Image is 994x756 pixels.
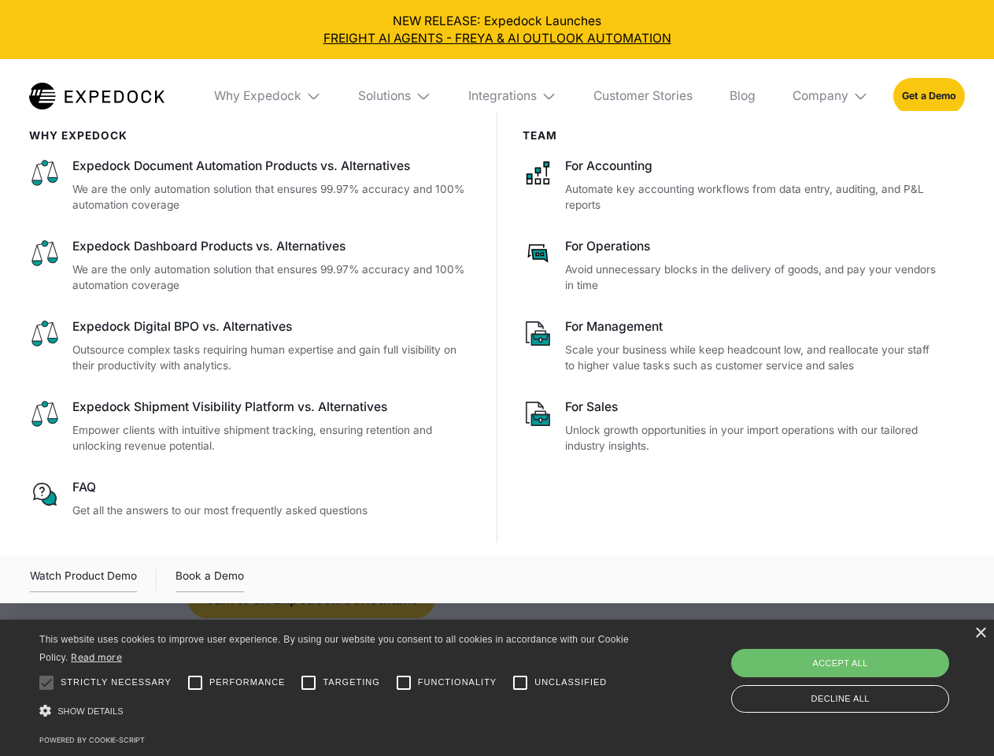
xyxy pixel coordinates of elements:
a: Expedock Digital BPO vs. AlternativesOutsource complex tasks requiring human expertise and gain f... [29,318,472,374]
p: Avoid unnecessary blocks in the delivery of goods, and pay your vendors in time [565,261,940,294]
div: Watch Product Demo [30,567,137,592]
div: FAQ [72,479,472,496]
a: Blog [717,59,767,133]
p: We are the only automation solution that ensures 99.97% accuracy and 100% automation coverage [72,261,472,294]
span: Performance [209,676,286,689]
p: Unlock growth opportunities in your import operations with our tailored industry insights. [565,422,940,454]
p: Automate key accounting workflows from data entry, auditing, and P&L reports [565,181,940,213]
div: Company [793,88,848,104]
span: Targeting [323,676,379,689]
div: Expedock Digital BPO vs. Alternatives [72,318,472,335]
a: Expedock Document Automation Products vs. AlternativesWe are the only automation solution that en... [29,157,472,213]
div: Expedock Dashboard Products vs. Alternatives [72,238,472,255]
div: Team [523,129,940,142]
iframe: Chat Widget [732,586,994,756]
a: For AccountingAutomate key accounting workflows from data entry, auditing, and P&L reports [523,157,940,213]
div: Integrations [468,88,537,104]
div: Show details [39,701,634,722]
p: Empower clients with intuitive shipment tracking, ensuring retention and unlocking revenue potent... [72,422,472,454]
div: Why Expedock [201,59,334,133]
a: FAQGet all the answers to our most frequently asked questions [29,479,472,518]
span: Strictly necessary [61,676,172,689]
span: Show details [57,706,124,716]
div: Why Expedock [214,88,301,104]
a: FREIGHT AI AGENTS - FREYA & AI OUTLOOK AUTOMATION [13,30,982,47]
div: For Sales [565,398,940,416]
a: Book a Demo [176,567,244,592]
div: Solutions [358,88,411,104]
div: Expedock Document Automation Products vs. Alternatives [72,157,472,175]
p: We are the only automation solution that ensures 99.97% accuracy and 100% automation coverage [72,181,472,213]
p: Scale your business while keep headcount low, and reallocate your staff to higher value tasks suc... [565,342,940,374]
div: Company [780,59,881,133]
a: For OperationsAvoid unnecessary blocks in the delivery of goods, and pay your vendors in time [523,238,940,294]
div: For Operations [565,238,940,255]
p: Get all the answers to our most frequently asked questions [72,502,472,519]
a: Get a Demo [893,78,965,113]
a: Expedock Dashboard Products vs. AlternativesWe are the only automation solution that ensures 99.9... [29,238,472,294]
span: This website uses cookies to improve user experience. By using our website you consent to all coo... [39,634,629,663]
a: Customer Stories [581,59,704,133]
div: Integrations [456,59,569,133]
a: Read more [71,651,122,663]
p: Outsource complex tasks requiring human expertise and gain full visibility on their productivity ... [72,342,472,374]
a: Expedock Shipment Visibility Platform vs. AlternativesEmpower clients with intuitive shipment tra... [29,398,472,454]
a: Powered by cookie-script [39,736,145,744]
span: Functionality [418,676,497,689]
a: For SalesUnlock growth opportunities in your import operations with our tailored industry insights. [523,398,940,454]
a: For ManagementScale your business while keep headcount low, and reallocate your staff to higher v... [523,318,940,374]
div: For Management [565,318,940,335]
span: Unclassified [534,676,607,689]
div: Solutions [346,59,444,133]
div: Expedock Shipment Visibility Platform vs. Alternatives [72,398,472,416]
div: WHy Expedock [29,129,472,142]
a: open lightbox [30,567,137,592]
div: NEW RELEASE: Expedock Launches [13,13,982,47]
div: For Accounting [565,157,940,175]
